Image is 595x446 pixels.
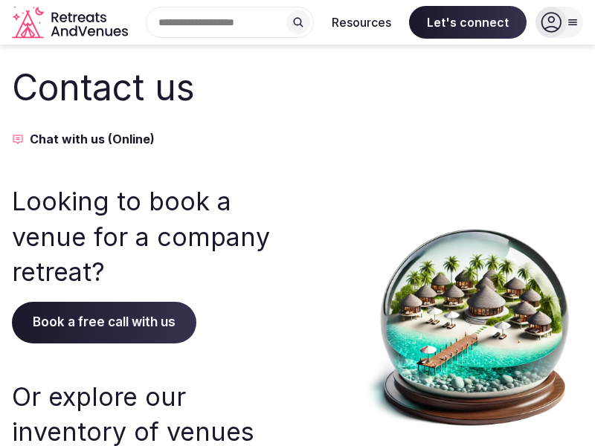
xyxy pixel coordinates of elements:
[320,6,403,39] button: Resources
[12,314,196,329] a: Book a free call with us
[12,62,283,112] h2: Contact us
[12,302,196,343] span: Book a free call with us
[12,130,283,148] button: Chat with us (Online)
[12,6,131,39] svg: Retreats and Venues company logo
[409,6,527,39] span: Let's connect
[12,184,283,290] h3: Looking to book a venue for a company retreat?
[12,6,131,39] a: Visit the homepage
